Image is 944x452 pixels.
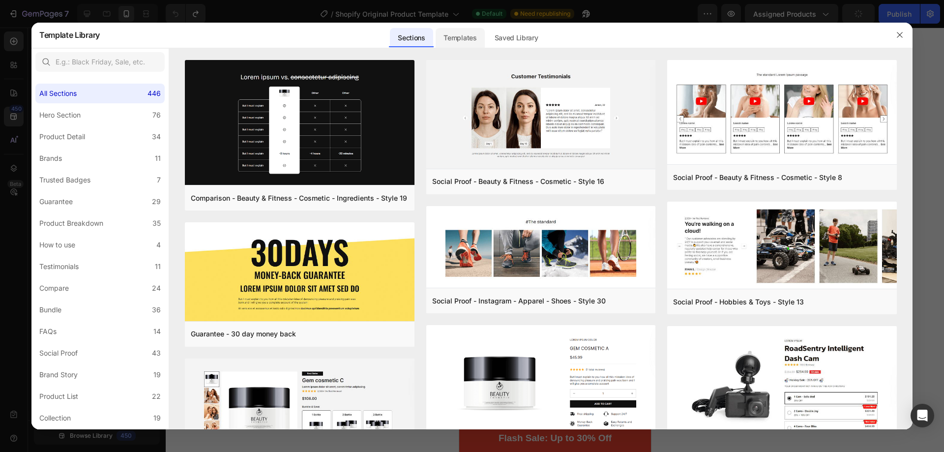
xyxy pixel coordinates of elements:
[152,282,161,294] div: 24
[185,222,414,323] img: g30.png
[156,239,161,251] div: 4
[35,52,165,72] input: E.g.: Black Friday, Sale, etc.
[59,361,105,373] p: (1298 reviews)
[49,390,80,406] div: $74.99
[39,404,152,418] p: Flash Sale: Up to 30% Off
[7,252,184,352] h2: All products set - Shampoo, Conditioner, Leave-in cream, Hair mask & Oil
[39,88,77,99] div: All Sections
[667,202,897,291] img: sp13.png
[390,28,433,48] div: Sections
[147,88,161,99] div: 446
[39,152,62,164] div: Brands
[39,261,79,272] div: Testimonials
[673,172,842,183] div: Social Proof - Beauty & Fitness - Cosmetic - Style 8
[152,217,161,229] div: 35
[426,60,656,171] img: sp16.png
[185,60,414,187] img: c19.png
[39,347,78,359] div: Social Proof
[155,152,161,164] div: 11
[39,217,103,229] div: Product Breakdown
[152,347,161,359] div: 43
[39,196,73,208] div: Guarantee
[157,174,161,186] div: 7
[53,5,116,15] span: iPhone 13 Pro ( 390 px)
[152,391,161,402] div: 22
[39,412,71,424] div: Collection
[39,22,100,48] h2: Template Library
[191,328,296,340] div: Guarantee - 30 day money back
[152,304,161,316] div: 36
[39,109,81,121] div: Hero Section
[152,196,161,208] div: 29
[160,22,190,30] div: Section 2
[39,391,78,402] div: Product List
[191,192,407,204] div: Comparison - Beauty & Fitness - Cosmetic - Ingredients - Style 19
[39,326,57,337] div: FAQs
[153,412,161,424] div: 19
[153,369,161,381] div: 19
[911,404,934,427] div: Open Intercom Messenger
[153,326,161,337] div: 14
[152,109,161,121] div: 76
[432,176,604,187] div: Social Proof - Beauty & Fitness - Cosmetic - Style 16
[155,261,161,272] div: 11
[7,390,45,406] div: $59.99
[487,28,546,48] div: Saved Library
[39,369,78,381] div: Brand Story
[84,390,112,406] pre: - 20%
[39,131,85,143] div: Product Detail
[436,28,484,48] div: Templates
[673,296,804,308] div: Social Proof - Hobbies & Toys - Style 13
[39,282,69,294] div: Compare
[39,174,90,186] div: Trusted Badges
[39,304,61,316] div: Bundle
[39,239,75,251] div: How to use
[432,295,606,307] div: Social Proof - Instagram - Apparel - Shoes - Style 30
[667,60,897,166] img: sp8.png
[426,206,656,290] img: sp30.png
[152,131,161,143] div: 34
